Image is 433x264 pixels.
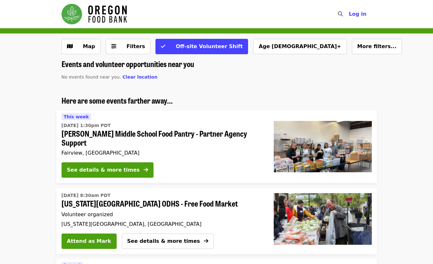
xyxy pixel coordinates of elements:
input: Search [347,6,352,22]
time: [DATE] 1:30pm PDT [62,122,111,129]
button: Filters (0 selected) [106,39,151,54]
button: Off-site Volunteer Shift [155,39,248,54]
span: This week [64,114,89,119]
i: search icon [338,11,343,17]
button: More filters... [352,39,402,54]
button: Attend as Mark [62,234,117,249]
a: See details for "Reynolds Middle School Food Pantry - Partner Agency Support" [56,110,377,183]
span: Filters [127,43,145,49]
i: check icon [161,43,165,49]
span: Attend as Mark [67,237,111,245]
div: See details & more times [67,166,140,174]
button: Age [DEMOGRAPHIC_DATA]+ [253,39,346,54]
i: arrow-right icon [144,167,148,173]
span: Here are some events farther away... [62,95,173,106]
a: Oregon City ODHS - Free Food Market [269,188,377,254]
i: arrow-right icon [204,238,208,244]
span: Volunteer organized [62,211,113,217]
span: [PERSON_NAME] Middle School Food Pantry - Partner Agency Support [62,129,263,148]
div: [US_STATE][GEOGRAPHIC_DATA], [GEOGRAPHIC_DATA] [62,221,258,227]
button: Show map view [62,39,101,54]
button: See details & more times [122,234,214,249]
span: [US_STATE][GEOGRAPHIC_DATA] ODHS - Free Food Market [62,199,258,208]
img: Oregon City ODHS - Free Food Market organized by Oregon Food Bank [274,193,372,244]
span: Off-site Volunteer Shift [176,43,243,49]
span: Map [83,43,95,49]
span: Events and volunteer opportunities near you [62,58,194,69]
span: See details & more times [127,238,200,244]
i: map icon [67,43,73,49]
button: Log in [344,8,371,21]
span: Clear location [122,74,157,80]
a: See details for "Oregon City ODHS - Free Food Market" [62,191,258,228]
button: Clear location [122,74,157,81]
button: See details & more times [62,162,154,178]
img: Oregon Food Bank - Home [62,4,127,24]
span: No events found near you. [62,74,121,80]
span: More filters... [357,43,397,49]
time: [DATE] 8:30am PDT [62,192,111,199]
span: Log in [349,11,366,17]
div: Fairview, [GEOGRAPHIC_DATA] [62,150,263,156]
img: Reynolds Middle School Food Pantry - Partner Agency Support organized by Oregon Food Bank [274,121,372,172]
i: sliders-h icon [111,43,116,49]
